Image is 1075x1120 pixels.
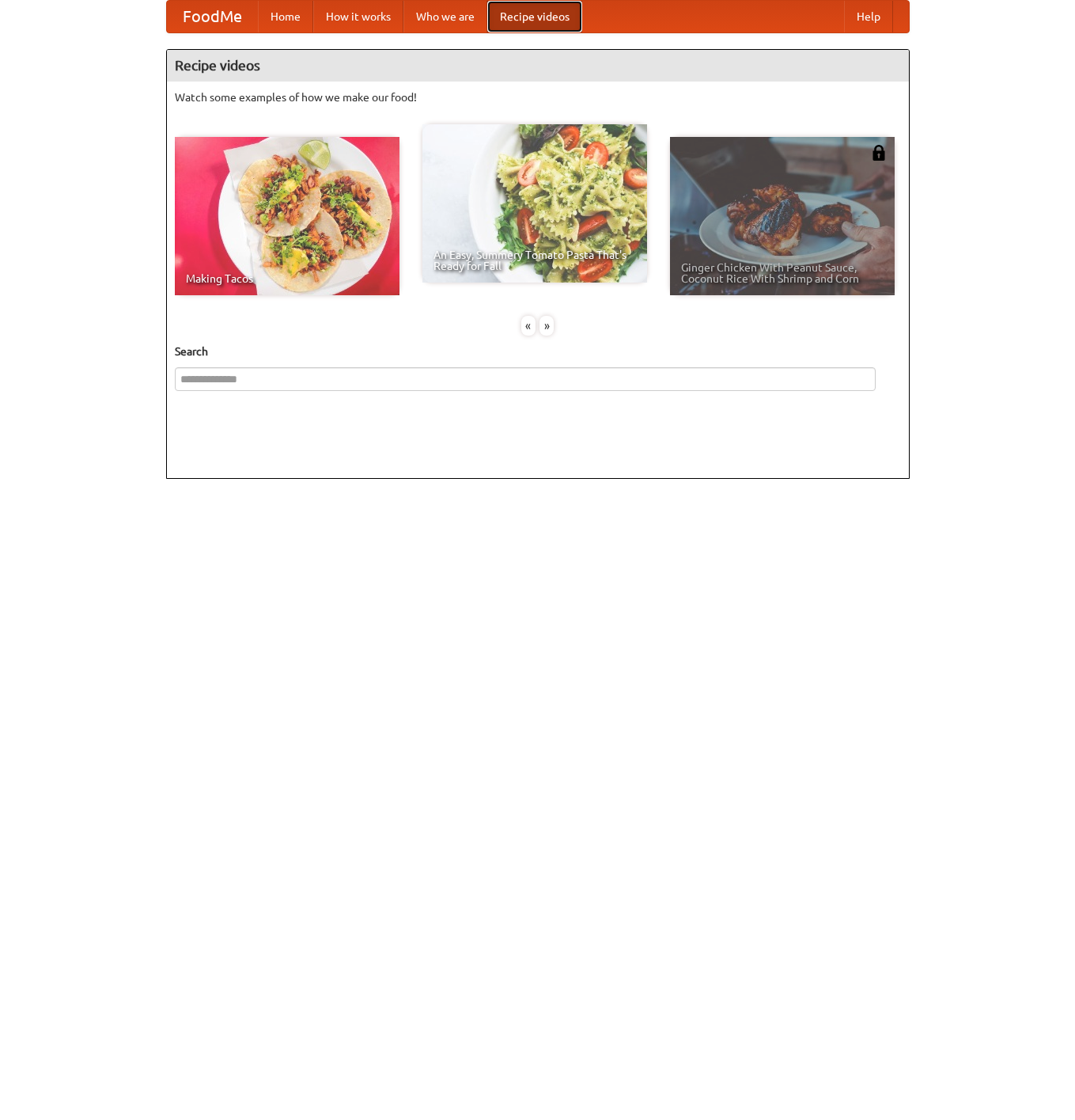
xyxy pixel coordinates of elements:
h5: Search [175,344,901,359]
a: Who we are [403,1,487,32]
a: FoodMe [167,1,258,32]
span: Making Tacos [186,273,388,284]
p: Watch some examples of how we make our food! [175,89,901,105]
a: Recipe videos [487,1,582,32]
a: How it works [313,1,403,32]
div: « [521,316,536,336]
a: Help [844,1,893,32]
img: 483408.png [871,145,887,161]
span: An Easy, Summery Tomato Pasta That's Ready for Fall [433,249,636,271]
a: Making Tacos [175,137,399,295]
a: Home [258,1,313,32]
a: An Easy, Summery Tomato Pasta That's Ready for Fall [422,124,647,283]
h4: Recipe videos [167,50,909,82]
div: » [539,316,554,336]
